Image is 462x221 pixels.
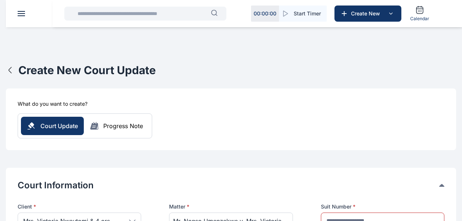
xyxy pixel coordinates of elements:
[18,100,87,108] h5: What do you want to create?
[410,16,429,22] span: Calendar
[321,203,444,210] label: Suit Number
[169,203,189,210] span: Matter
[18,64,156,77] h1: Create New Court Update
[103,122,143,130] div: Progress Note
[18,180,439,191] button: Court Information
[348,10,386,17] span: Create New
[18,203,141,210] p: Client
[40,122,78,130] span: Court Update
[254,10,276,17] p: 00 : 00 : 00
[18,180,444,191] div: Court Information
[279,6,327,22] button: Start Timer
[334,6,401,22] button: Create New
[84,122,149,130] button: Progress Note
[407,3,432,25] a: Calendar
[21,117,84,135] button: Court Update
[294,10,321,17] span: Start Timer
